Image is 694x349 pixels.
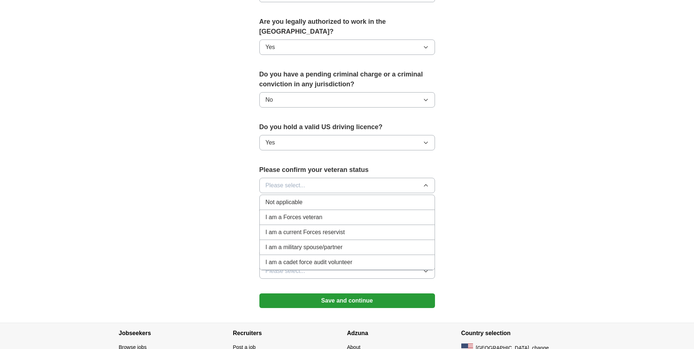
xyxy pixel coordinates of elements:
[266,198,303,207] span: Not applicable
[259,40,435,55] button: Yes
[266,181,305,190] span: Please select...
[259,135,435,150] button: Yes
[266,267,305,275] span: Please select...
[266,138,275,147] span: Yes
[259,70,435,89] label: Do you have a pending criminal charge or a criminal conviction in any jurisdiction?
[266,243,343,252] span: I am a military spouse/partner
[266,258,352,267] span: I am a cadet force audit volunteer
[259,263,435,279] button: Please select...
[259,122,435,132] label: Do you hold a valid US driving licence?
[259,178,435,193] button: Please select...
[461,323,575,344] h4: Country selection
[266,95,273,104] span: No
[259,92,435,108] button: No
[266,43,275,52] span: Yes
[259,17,435,37] label: Are you legally authorized to work in the [GEOGRAPHIC_DATA]?
[266,213,323,222] span: I am a Forces veteran
[259,165,435,175] label: Please confirm your veteran status
[259,293,435,308] button: Save and continue
[266,228,345,237] span: I am a current Forces reservist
